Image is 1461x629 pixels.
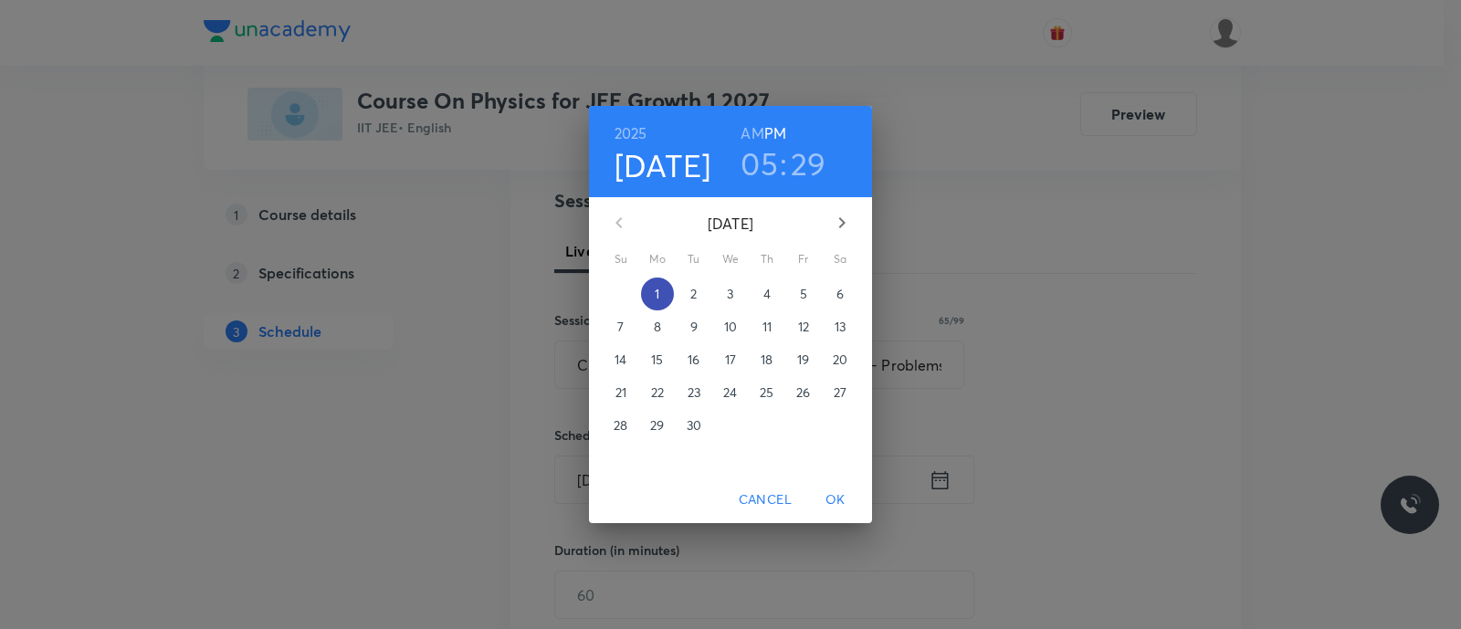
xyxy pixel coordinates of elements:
p: 20 [833,351,847,369]
span: We [714,250,747,268]
span: Mo [641,250,674,268]
button: 3 [714,278,747,310]
p: 9 [690,318,698,336]
p: 17 [725,351,736,369]
button: PM [764,121,786,146]
button: 24 [714,376,747,409]
button: 8 [641,310,674,343]
p: 1 [655,285,659,303]
button: 23 [678,376,710,409]
button: 6 [824,278,857,310]
p: [DATE] [641,213,820,235]
button: 13 [824,310,857,343]
p: 28 [614,416,627,435]
button: 26 [787,376,820,409]
button: 30 [678,409,710,442]
button: 7 [604,310,637,343]
p: 7 [617,318,624,336]
button: OK [806,483,865,517]
p: 30 [687,416,701,435]
p: 25 [760,383,773,402]
button: 21 [604,376,637,409]
button: 29 [641,409,674,442]
button: 19 [787,343,820,376]
button: 12 [787,310,820,343]
p: 15 [651,351,663,369]
p: 14 [615,351,626,369]
p: 8 [654,318,661,336]
button: 20 [824,343,857,376]
button: 18 [751,343,783,376]
span: Sa [824,250,857,268]
span: Tu [678,250,710,268]
p: 3 [727,285,733,303]
p: 19 [797,351,809,369]
p: 29 [650,416,664,435]
p: 6 [836,285,844,303]
p: 21 [615,383,626,402]
button: 5 [787,278,820,310]
p: 12 [798,318,809,336]
button: Cancel [731,483,799,517]
p: 4 [763,285,771,303]
p: 23 [688,383,700,402]
button: 17 [714,343,747,376]
p: 26 [796,383,810,402]
button: 14 [604,343,637,376]
p: 24 [723,383,737,402]
button: 28 [604,409,637,442]
p: 5 [800,285,807,303]
button: 10 [714,310,747,343]
button: 16 [678,343,710,376]
h3: : [780,144,787,183]
button: 27 [824,376,857,409]
button: 29 [791,144,826,183]
p: 13 [835,318,846,336]
button: 2 [678,278,710,310]
p: 10 [724,318,737,336]
button: 9 [678,310,710,343]
span: OK [814,488,857,511]
span: Fr [787,250,820,268]
span: Cancel [739,488,792,511]
p: 2 [690,285,697,303]
button: 4 [751,278,783,310]
p: 27 [834,383,846,402]
p: 18 [761,351,773,369]
button: 22 [641,376,674,409]
button: 15 [641,343,674,376]
p: 22 [651,383,664,402]
span: Su [604,250,637,268]
button: 2025 [615,121,647,146]
p: 16 [688,351,699,369]
button: 05 [741,144,778,183]
span: Th [751,250,783,268]
button: 1 [641,278,674,310]
p: 11 [762,318,772,336]
button: AM [741,121,763,146]
button: 25 [751,376,783,409]
button: [DATE] [615,146,711,184]
button: 11 [751,310,783,343]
